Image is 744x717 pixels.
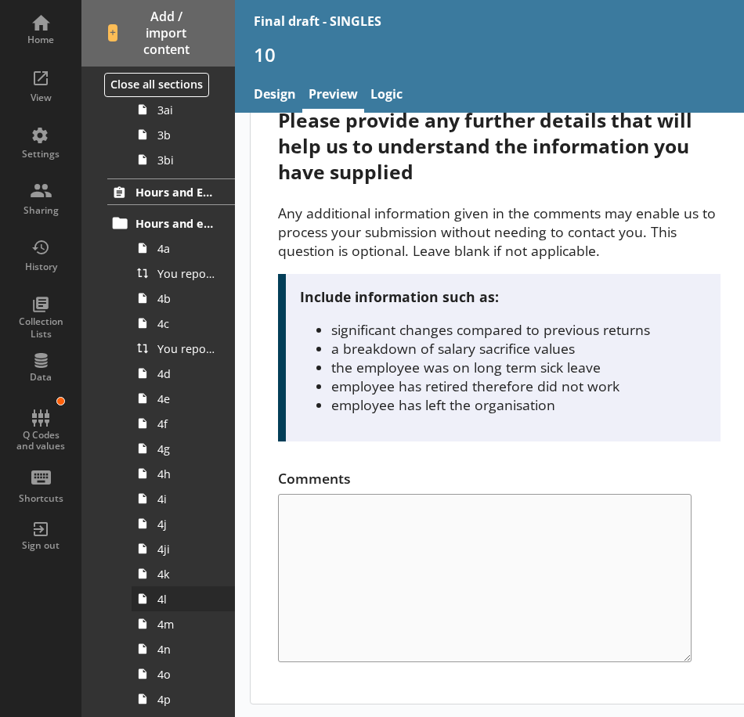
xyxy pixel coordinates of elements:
[132,536,235,561] a: 4ji
[132,311,235,336] a: 4c
[157,241,218,256] span: 4a
[13,539,68,552] div: Sign out
[331,339,706,358] li: a breakdown of salary sacrifice values
[331,395,706,414] li: employee has left the organisation
[132,97,235,122] a: 3ai
[104,73,209,97] button: Close all sections
[157,542,218,557] span: 4ji
[132,286,235,311] a: 4b
[132,486,235,511] a: 4i
[157,492,218,506] span: 4i
[108,9,209,57] span: Add / import content
[13,148,68,160] div: Settings
[132,686,235,712] a: 4p
[114,47,235,172] li: Workplace and Home Postcodes3a3ai3b3bi
[13,261,68,273] div: History
[107,211,235,236] a: Hours and earnings
[13,92,68,104] div: View
[157,667,218,682] span: 4o
[13,492,68,505] div: Shortcuts
[278,204,720,260] p: Any additional information given in the comments may enable us to process your submission without...
[132,147,235,172] a: 3bi
[132,661,235,686] a: 4o
[13,204,68,217] div: Sharing
[13,371,68,384] div: Data
[157,592,218,607] span: 4l
[157,567,218,582] span: 4k
[157,128,218,142] span: 3b
[157,153,218,168] span: 3bi
[157,467,218,481] span: 4h
[135,185,219,200] span: Hours and Earnings
[157,416,218,431] span: 4f
[157,291,218,306] span: 4b
[132,436,235,461] a: 4g
[135,216,219,231] span: Hours and earnings
[331,320,706,339] li: significant changes compared to previous returns
[132,386,235,411] a: 4e
[157,391,218,406] span: 4e
[132,361,235,386] a: 4d
[132,561,235,586] a: 4k
[132,586,235,611] a: 4l
[132,636,235,661] a: 4n
[157,366,218,381] span: 4d
[157,642,218,657] span: 4n
[132,411,235,436] a: 4f
[247,79,302,113] a: Design
[278,107,720,185] div: Please provide any further details that will help us to understand the information you have supplied
[132,511,235,536] a: 4j
[132,336,235,361] a: You reported [employee name]'s basic pay earned for work carried out in the pay period that inclu...
[157,341,218,356] span: You reported [employee name]'s basic pay earned for work carried out in the pay period that inclu...
[157,692,218,707] span: 4p
[107,178,235,205] a: Hours and Earnings
[13,430,68,452] div: Q Codes and values
[157,441,218,456] span: 4g
[331,358,706,377] li: the employee was on long term sick leave
[132,122,235,147] a: 3b
[157,103,218,117] span: 3ai
[81,178,235,712] li: Hours and EarningsHours and earnings4aYou reported [employee name]'s pay period that included [Re...
[300,287,499,306] strong: Include information such as:
[132,461,235,486] a: 4h
[114,211,235,712] li: Hours and earnings4aYou reported [employee name]'s pay period that included [Reference Date] to b...
[331,377,706,395] li: employee has retired therefore did not work
[157,316,218,331] span: 4c
[132,236,235,261] a: 4a
[254,13,381,30] div: Final draft - SINGLES
[13,34,68,46] div: Home
[132,261,235,286] a: You reported [employee name]'s pay period that included [Reference Date] to be [Untitled answer]....
[132,611,235,636] a: 4m
[13,315,68,340] div: Collection Lists
[157,517,218,531] span: 4j
[157,617,218,632] span: 4m
[157,266,218,281] span: You reported [employee name]'s pay period that included [Reference Date] to be [Untitled answer]....
[302,79,364,113] a: Preview
[364,79,409,113] a: Logic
